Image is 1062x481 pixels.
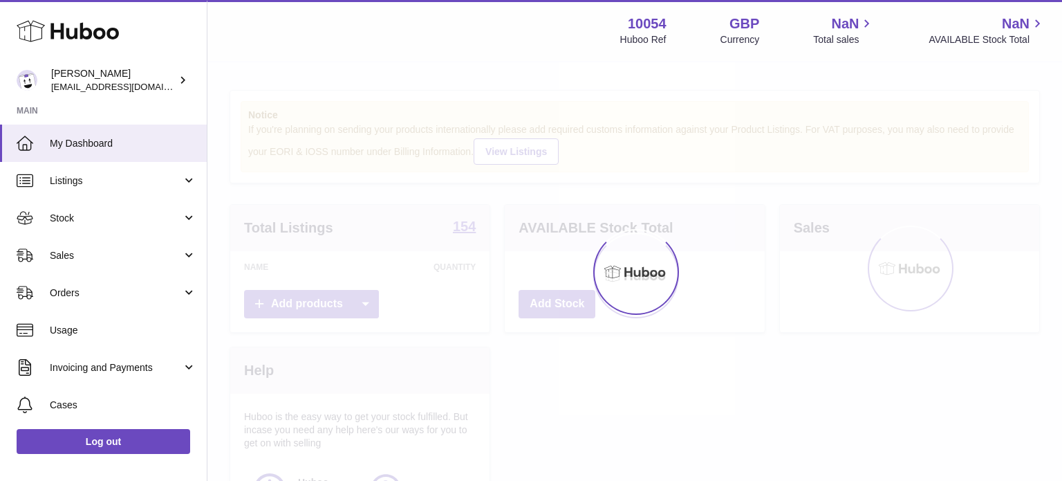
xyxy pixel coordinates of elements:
strong: GBP [729,15,759,33]
span: Listings [50,174,182,188]
span: AVAILABLE Stock Total [929,33,1045,46]
div: [PERSON_NAME] [51,67,176,93]
span: Usage [50,324,196,337]
span: Invoicing and Payments [50,361,182,374]
span: Orders [50,287,182,300]
span: Cases [50,399,196,412]
span: NaN [831,15,859,33]
span: NaN [1002,15,1030,33]
div: Currency [720,33,760,46]
span: [EMAIL_ADDRESS][DOMAIN_NAME] [51,81,203,92]
a: Log out [17,429,190,454]
span: Sales [50,249,182,262]
a: NaN Total sales [813,15,875,46]
strong: 10054 [628,15,667,33]
span: My Dashboard [50,137,196,150]
img: internalAdmin-10054@internal.huboo.com [17,70,37,91]
span: Total sales [813,33,875,46]
a: NaN AVAILABLE Stock Total [929,15,1045,46]
div: Huboo Ref [620,33,667,46]
span: Stock [50,212,182,225]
